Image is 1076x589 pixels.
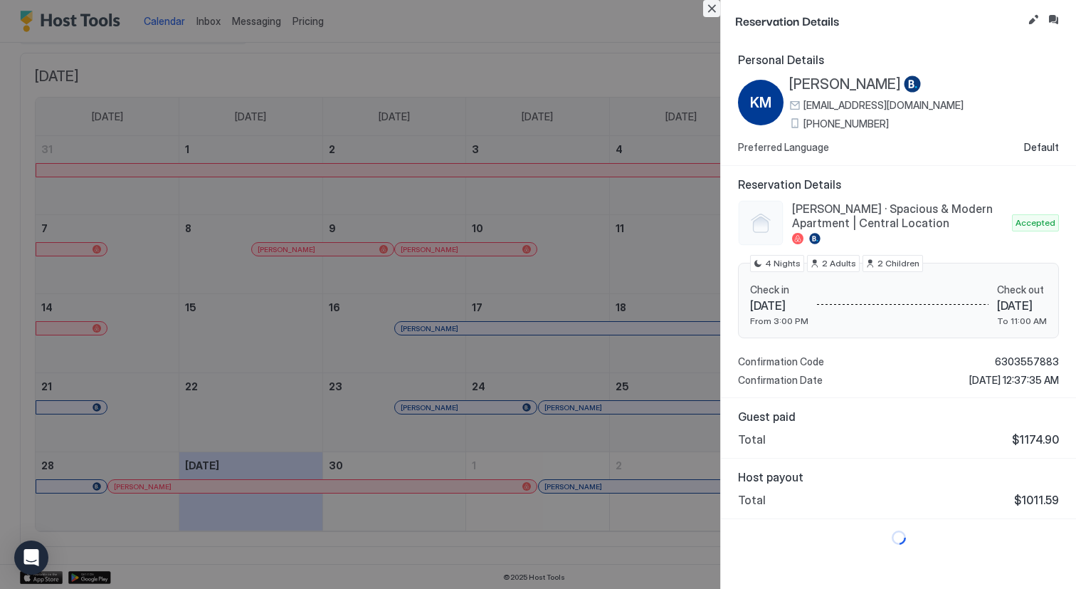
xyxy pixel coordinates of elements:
[750,298,808,313] span: [DATE]
[1025,11,1042,28] button: Edit reservation
[1045,11,1062,28] button: Inbox
[738,470,1059,484] span: Host payout
[738,432,766,447] span: Total
[803,99,964,112] span: [EMAIL_ADDRESS][DOMAIN_NAME]
[1016,217,1055,229] span: Accepted
[14,541,48,575] div: Open Intercom Messenger
[738,410,1059,424] span: Guest paid
[750,316,808,326] span: From 3:00 PM
[738,374,823,387] span: Confirmation Date
[789,75,901,93] span: [PERSON_NAME]
[1024,141,1059,154] span: Default
[997,298,1047,313] span: [DATE]
[738,355,824,368] span: Confirmation Code
[1012,432,1059,447] span: $1174.90
[822,257,856,270] span: 2 Adults
[765,257,801,270] span: 4 Nights
[738,53,1059,67] span: Personal Details
[735,11,1022,29] span: Reservation Details
[1014,493,1059,507] span: $1011.59
[997,316,1047,326] span: To 11:00 AM
[738,141,829,154] span: Preferred Language
[877,257,919,270] span: 2 Children
[969,374,1059,387] span: [DATE] 12:37:35 AM
[803,118,889,130] span: [PHONE_NUMBER]
[738,177,1059,192] span: Reservation Details
[750,283,808,296] span: Check in
[735,531,1062,545] div: loading
[792,202,1006,230] span: [PERSON_NAME] · Spacious & Modern Apartment | Central Location
[750,92,771,113] span: KM
[997,283,1047,296] span: Check out
[738,493,766,507] span: Total
[995,355,1059,368] span: 6303557883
